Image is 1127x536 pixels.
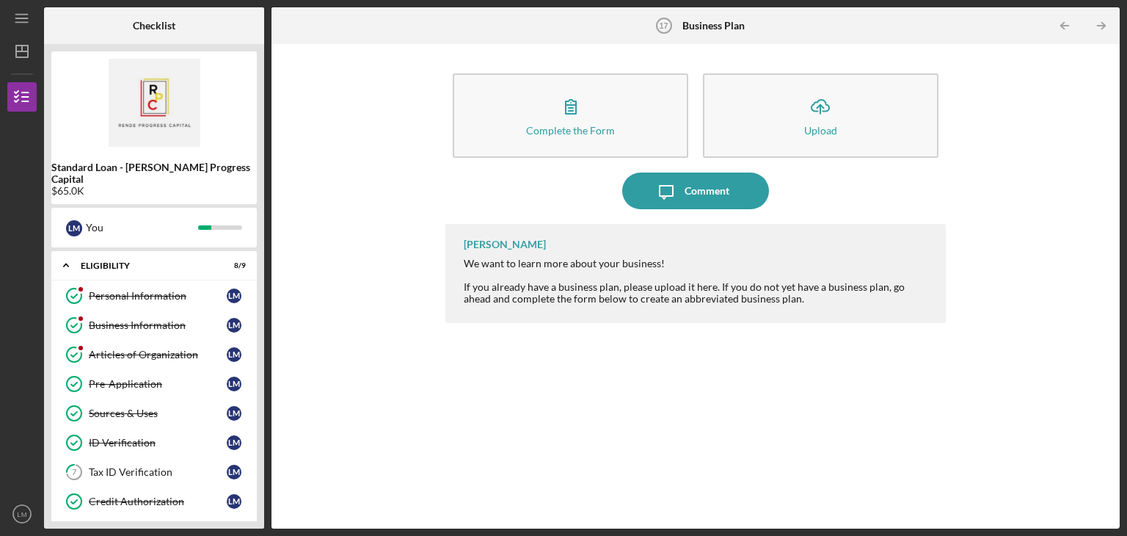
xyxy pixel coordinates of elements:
[72,468,77,477] tspan: 7
[227,406,241,421] div: L M
[660,21,668,30] tspan: 17
[89,290,227,302] div: Personal Information
[51,162,257,185] b: Standard Loan - [PERSON_NAME] Progress Capital
[81,261,209,270] div: Eligibility
[453,73,688,158] button: Complete the Form
[89,319,227,331] div: Business Information
[89,437,227,449] div: ID Verification
[227,289,241,303] div: L M
[703,73,938,158] button: Upload
[59,281,249,311] a: Personal InformationLM
[59,340,249,369] a: Articles of OrganizationLM
[89,496,227,507] div: Credit Authorization
[219,261,246,270] div: 8 / 9
[227,347,241,362] div: L M
[685,173,729,209] div: Comment
[59,457,249,487] a: 7Tax ID VerificationLM
[7,499,37,529] button: LM
[51,59,257,147] img: Product logo
[622,173,769,209] button: Comment
[526,125,615,136] div: Complete the Form
[133,20,175,32] b: Checklist
[89,349,227,361] div: Articles of Organization
[86,215,198,240] div: You
[59,399,249,428] a: Sources & UsesLM
[227,435,241,450] div: L M
[59,487,249,516] a: Credit AuthorizationLM
[89,466,227,478] div: Tax ID Verification
[464,239,546,250] div: [PERSON_NAME]
[804,125,837,136] div: Upload
[59,311,249,340] a: Business InformationLM
[59,428,249,457] a: ID VerificationLM
[227,465,241,479] div: L M
[227,377,241,391] div: L M
[464,258,931,305] div: We want to learn more about your business! If you already have a business plan, please upload it ...
[66,220,82,236] div: L M
[682,20,745,32] b: Business Plan
[51,185,257,197] div: $65.0K
[227,318,241,333] div: L M
[89,408,227,419] div: Sources & Uses
[227,494,241,509] div: L M
[59,369,249,399] a: Pre-ApplicationLM
[17,510,26,518] text: LM
[89,378,227,390] div: Pre-Application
